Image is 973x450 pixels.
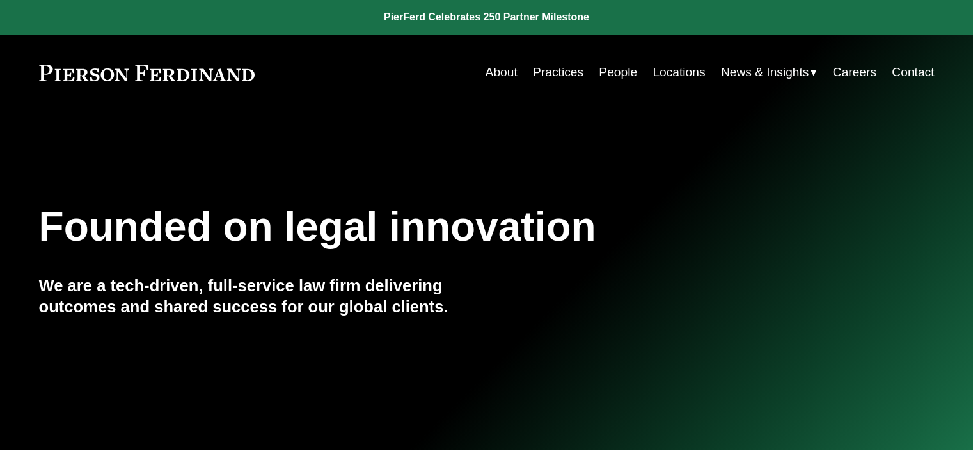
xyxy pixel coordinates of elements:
a: People [599,60,637,84]
a: About [486,60,518,84]
h4: We are a tech-driven, full-service law firm delivering outcomes and shared success for our global... [39,275,487,317]
a: Careers [833,60,876,84]
a: Practices [533,60,583,84]
a: Contact [892,60,934,84]
h1: Founded on legal innovation [39,204,786,250]
a: folder dropdown [721,60,818,84]
a: Locations [653,60,705,84]
span: News & Insights [721,61,809,84]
